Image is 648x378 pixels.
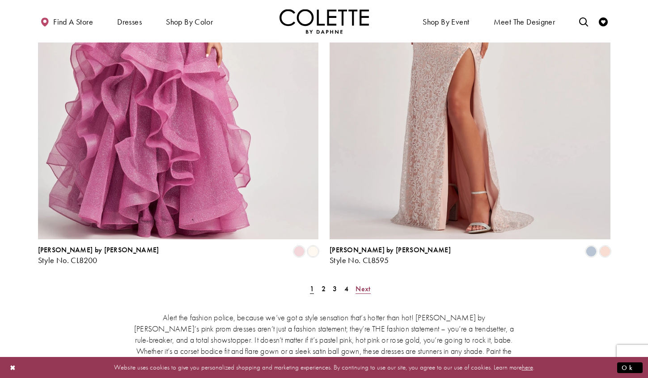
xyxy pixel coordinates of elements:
[600,246,610,257] i: Blush
[117,17,142,26] span: Dresses
[166,17,213,26] span: Shop by color
[134,312,514,368] p: Alert the fashion police, because we’ve got a style sensation that’s hotter than hot! [PERSON_NAM...
[330,255,389,265] span: Style No. CL8595
[597,9,610,34] a: Check Wishlist
[423,17,469,26] span: Shop By Event
[38,9,95,34] a: Find a store
[319,282,328,295] a: Page 2
[310,284,314,293] span: 1
[491,9,558,34] a: Meet the designer
[586,246,597,257] i: Ice Blue
[356,284,370,293] span: Next
[617,362,643,373] button: Submit Dialog
[294,246,305,257] i: Pink Lily
[64,361,584,374] p: Website uses cookies to give you personalized shopping and marketing experiences. By continuing t...
[342,282,351,295] a: Page 4
[280,9,369,34] img: Colette by Daphne
[38,246,159,265] div: Colette by Daphne Style No. CL8200
[353,282,373,295] a: Next Page
[38,245,159,255] span: [PERSON_NAME] by [PERSON_NAME]
[5,360,21,375] button: Close Dialog
[330,246,451,265] div: Colette by Daphne Style No. CL8595
[322,284,326,293] span: 2
[115,9,144,34] span: Dresses
[280,9,369,34] a: Visit Home Page
[494,17,555,26] span: Meet the designer
[53,17,93,26] span: Find a store
[522,363,533,372] a: here
[308,246,318,257] i: Diamond White
[38,255,97,265] span: Style No. CL8200
[307,282,317,295] span: Current Page
[330,282,339,295] a: Page 3
[420,9,471,34] span: Shop By Event
[330,245,451,255] span: [PERSON_NAME] by [PERSON_NAME]
[333,284,337,293] span: 3
[164,9,215,34] span: Shop by color
[577,9,590,34] a: Toggle search
[344,284,348,293] span: 4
